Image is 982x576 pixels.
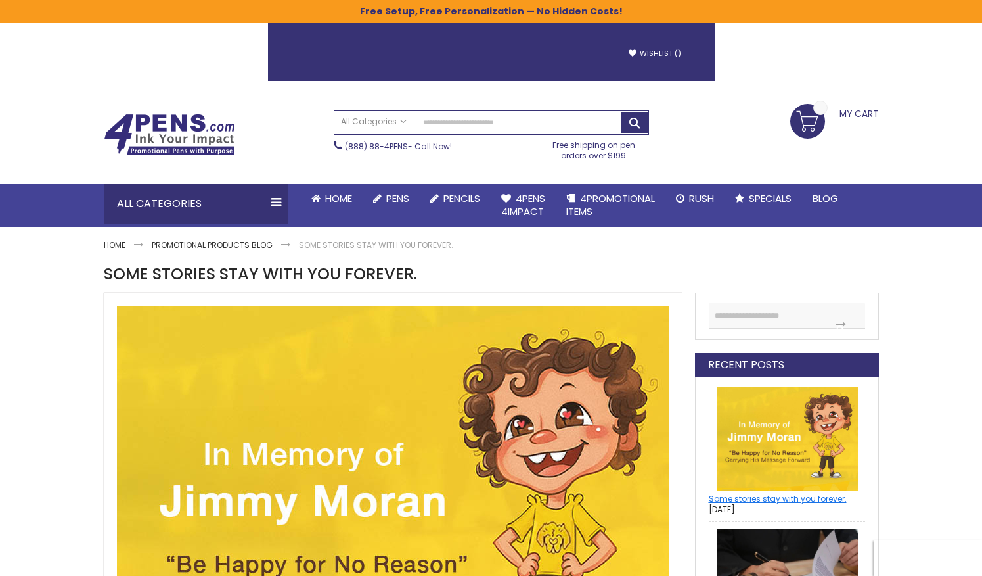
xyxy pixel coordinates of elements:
a: Pencils [420,184,491,213]
a: (888) 88-4PENS [345,141,408,152]
a: Pens [363,184,420,213]
a: Promotional Products Blog [152,239,273,251]
a: Wishlist [629,49,681,59]
span: [DATE] [709,504,735,515]
a: Rush [665,184,725,213]
a: All Categories [334,111,413,133]
span: Specials [749,191,792,205]
span: Pens [386,191,409,205]
span: - Call Now! [345,141,452,152]
a: 4Pens4impact [491,184,556,227]
span: 4PROMOTIONAL ITEMS [566,191,655,218]
strong: Recent Posts [708,358,784,372]
a: Specials [725,184,802,213]
img: Some stories stay with you forever. [709,387,865,491]
a: Home [301,184,363,213]
span: All Categories [341,116,407,127]
img: 4Pens Custom Pens and Promotional Products [104,114,235,156]
strong: Some stories stay with you forever. [299,239,453,251]
span: Home [325,191,352,205]
span: 4Pens 4impact [501,191,545,218]
span: Some stories stay with you forever. [104,263,417,285]
span: Pencils [443,191,480,205]
span: Rush [689,191,714,205]
span: Blog [813,191,838,205]
a: 4PROMOTIONALITEMS [556,184,665,227]
a: Home [104,239,125,251]
iframe: Reseñas de Clientes en Google [874,540,982,576]
div: Free shipping on pen orders over $199 [539,135,649,161]
a: Some stories stay with you forever. [709,493,847,504]
div: All Categories [104,184,288,224]
a: Blog [802,184,849,213]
